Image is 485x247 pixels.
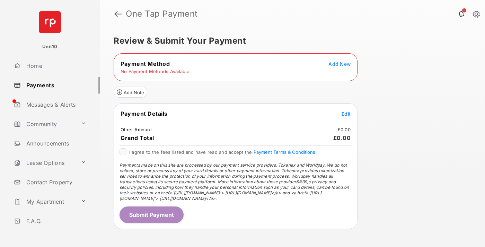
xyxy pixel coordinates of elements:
[333,134,351,141] span: £0.00
[328,60,351,67] button: Add New
[120,162,349,201] span: Payments made on this site are processed by our payment service providers, Tokenex and Worldpay. ...
[11,135,100,152] a: Announcements
[42,43,58,50] p: Unit10
[126,10,198,18] strong: One Tap Payment
[114,87,147,98] button: Add Note
[11,213,100,229] a: F.A.Q.
[121,134,154,141] span: Grand Total
[39,11,61,33] img: svg+xml;base64,PHN2ZyB4bWxucz0iaHR0cDovL3d3dy53My5vcmcvMjAwMC9zdmciIHdpZHRoPSI2NCIgaGVpZ2h0PSI2NC...
[121,110,168,117] span: Payment Details
[342,110,351,117] button: Edit
[337,126,351,133] td: £0.00
[11,96,100,113] a: Messages & Alerts
[328,61,351,67] span: Add New
[11,155,78,171] a: Lease Options
[114,37,466,45] h5: Review & Submit Your Payment
[254,149,315,155] button: I agree to the fees listed and have read and accept the
[11,58,100,74] a: Home
[11,174,100,191] a: Contact Property
[11,116,78,132] a: Community
[11,77,100,94] a: Payments
[11,193,78,210] a: My Apartment
[129,149,315,155] span: I agree to the fees listed and have read and accept the
[342,111,351,117] span: Edit
[120,126,152,133] td: Other Amount
[120,206,184,223] button: Submit Payment
[120,68,190,74] td: No Payment Methods Available
[121,60,170,67] span: Payment Method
